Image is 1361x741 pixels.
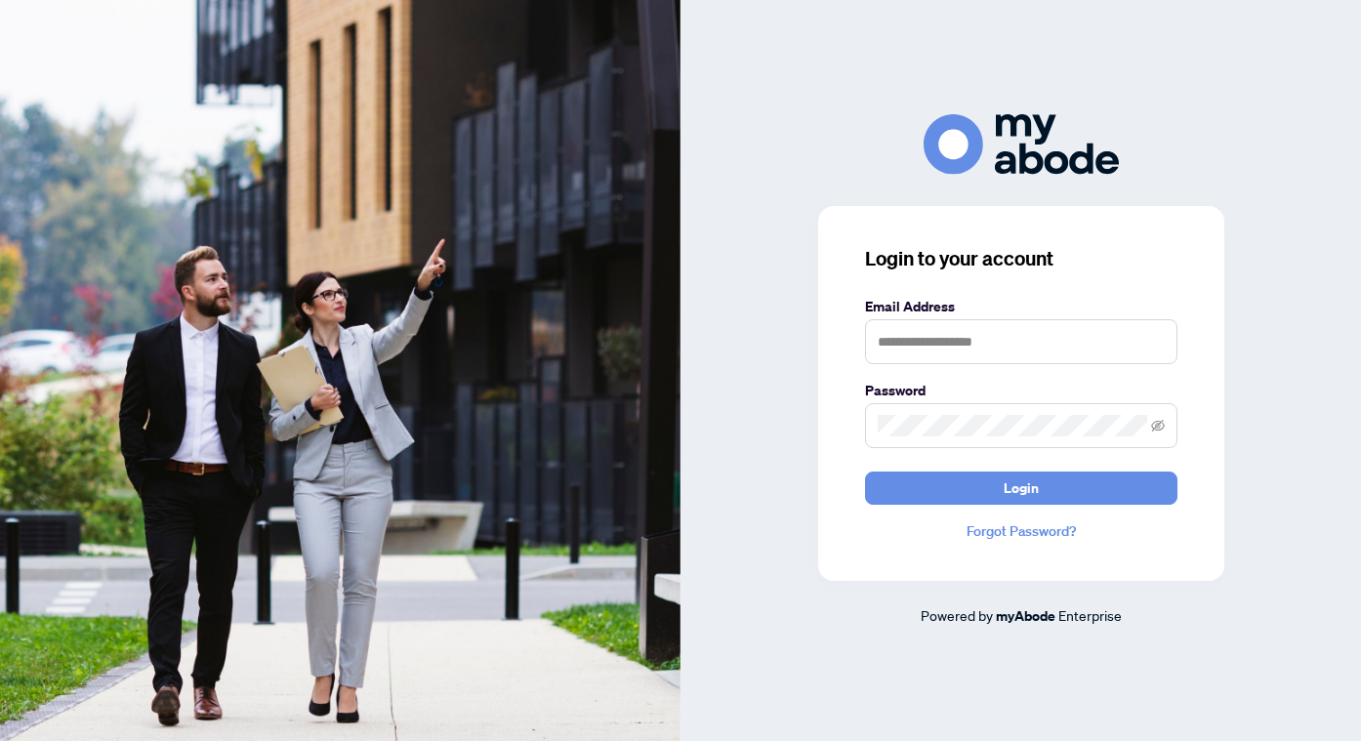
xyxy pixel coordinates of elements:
label: Password [865,380,1177,401]
a: Forgot Password? [865,520,1177,542]
h3: Login to your account [865,245,1177,272]
span: Powered by [921,606,993,624]
span: Enterprise [1058,606,1122,624]
span: eye-invisible [1151,419,1165,432]
a: myAbode [996,605,1055,627]
label: Email Address [865,296,1177,317]
img: ma-logo [924,114,1119,174]
span: Login [1004,473,1039,504]
button: Login [865,472,1177,505]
